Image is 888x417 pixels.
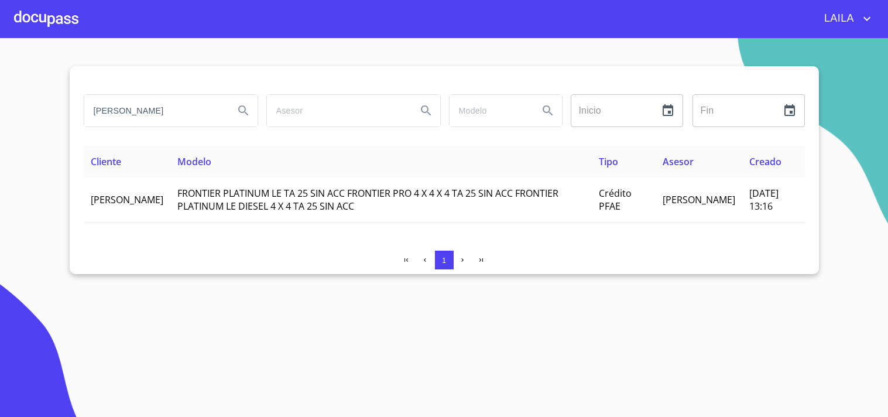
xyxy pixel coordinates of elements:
[450,95,529,127] input: search
[177,187,558,213] span: FRONTIER PLATINUM LE TA 25 SIN ACC FRONTIER PRO 4 X 4 X 4 TA 25 SIN ACC FRONTIER PLATINUM LE DIES...
[534,97,562,125] button: Search
[435,251,454,269] button: 1
[91,193,163,206] span: [PERSON_NAME]
[229,97,258,125] button: Search
[663,155,694,168] span: Asesor
[442,256,446,265] span: 1
[815,9,860,28] span: LAILA
[84,95,225,127] input: search
[749,187,779,213] span: [DATE] 13:16
[749,155,781,168] span: Creado
[177,155,211,168] span: Modelo
[663,193,735,206] span: [PERSON_NAME]
[599,187,632,213] span: Crédito PFAE
[599,155,618,168] span: Tipo
[91,155,121,168] span: Cliente
[267,95,407,127] input: search
[815,9,874,28] button: account of current user
[412,97,440,125] button: Search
